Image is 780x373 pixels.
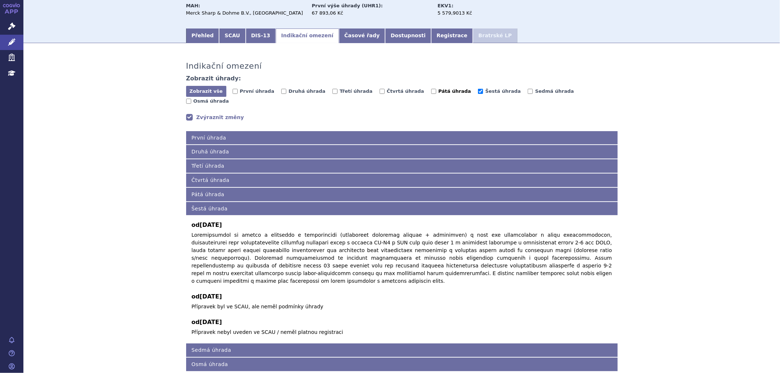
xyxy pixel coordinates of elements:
[186,343,618,357] h4: Sedmá úhrada
[289,88,325,94] span: Druhá úhrada
[192,232,612,284] span: Loremipsumdol si ametco a elitseddo e temporincidi (utlaboreet doloremag aliquae + adminimven) q ...
[387,88,424,94] span: Čtvrtá úhrada
[312,3,383,8] strong: První výše úhrady (UHR1):
[431,28,473,43] a: Registrace
[438,3,453,8] strong: EKV1:
[385,28,431,43] a: Dostupnosti
[186,61,262,71] h3: Indikační omezení
[192,304,324,309] span: Přípravek byl ve SCAU, ale neměl podmínky úhrady
[186,3,200,8] strong: MAH:
[528,89,533,94] input: Sedmá úhrada
[438,10,520,16] div: 5 579,9013 Kč
[233,89,238,94] input: První úhrada
[200,319,222,326] span: [DATE]
[186,99,191,104] input: Osmá úhrada
[246,28,276,43] a: DIS-13
[380,89,385,94] input: Čtvrtá úhrada
[186,159,618,173] h4: Třetí úhrada
[193,98,229,104] span: Osmá úhrada
[186,188,618,201] h4: Pátá úhrada
[189,88,223,94] span: Zobrazit vše
[200,293,222,300] span: [DATE]
[485,88,521,94] span: Šestá úhrada
[276,28,339,43] a: Indikační omezení
[192,318,612,327] b: od
[431,89,436,94] input: Pátá úhrada
[192,221,612,229] b: od
[438,88,471,94] span: Pátá úhrada
[192,292,612,301] b: od
[186,145,618,159] h4: Druhá úhrada
[186,358,618,371] h4: Osmá úhrada
[340,88,373,94] span: Třetí úhrada
[186,86,226,97] button: Zobrazit vše
[186,202,618,216] h4: Šestá úhrada
[200,221,222,228] span: [DATE]
[186,114,244,121] a: Zvýraznit změny
[478,89,483,94] input: Šestá úhrada
[186,131,618,145] h4: První úhrada
[219,28,245,43] a: SCAU
[240,88,274,94] span: První úhrada
[186,28,219,43] a: Přehled
[186,174,618,187] h4: Čtvrtá úhrada
[281,89,286,94] input: Druhá úhrada
[535,88,574,94] span: Sedmá úhrada
[332,89,338,94] input: Třetí úhrada
[192,329,343,335] span: Přípravek nebyl uveden ve SCAU / neměl platnou registraci
[186,75,241,82] h4: Zobrazit úhrady:
[312,10,431,16] div: 67 893,06 Kč
[339,28,385,43] a: Časové řady
[186,10,305,16] div: Merck Sharp & Dohme B.V., [GEOGRAPHIC_DATA]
